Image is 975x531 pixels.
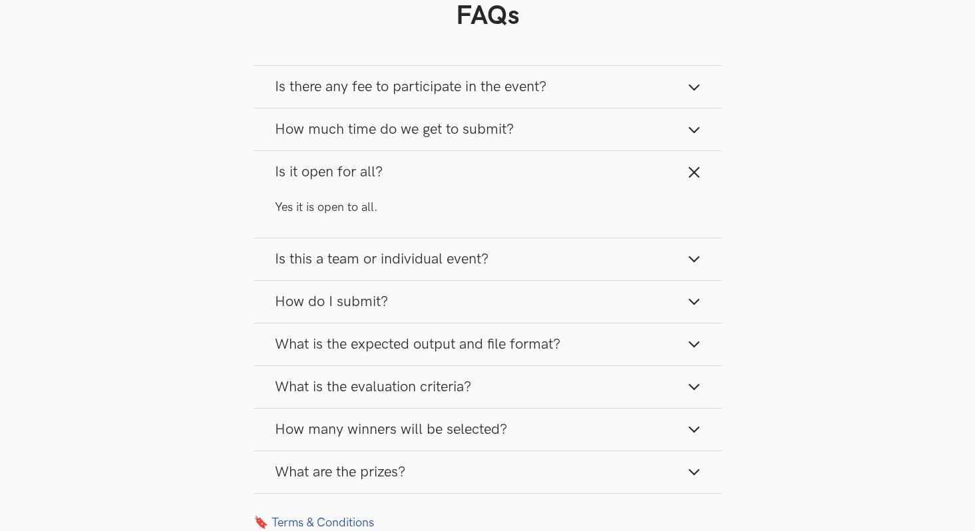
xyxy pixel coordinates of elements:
span: What are the prizes? [275,463,405,481]
span: Is there any fee to participate in the event? [275,78,546,96]
button: How do I submit? [254,281,722,323]
button: How many winners will be selected? [254,409,722,450]
button: What is the evaluation criteria? [254,366,722,408]
button: Is this a team or individual event? [254,238,722,280]
span: What is the expected output and file format? [275,335,560,353]
span: Is it open for all? [275,163,383,181]
a: 🔖 Terms & Conditions [254,515,722,530]
span: How do I submit? [275,293,388,311]
div: Is it open for all? [254,193,722,237]
span: What is the evaluation criteria? [275,378,471,396]
button: Is there any fee to participate in the event? [254,66,722,108]
button: How much time do we get to submit? [254,108,722,150]
span: Is this a team or individual event? [275,250,488,268]
button: Is it open for all? [254,151,722,193]
span: How much time do we get to submit? [275,120,514,138]
span: How many winners will be selected? [275,421,507,439]
button: What is the expected output and file format? [254,323,722,365]
p: Yes it is open to all. [275,199,701,216]
button: What are the prizes? [254,451,722,493]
